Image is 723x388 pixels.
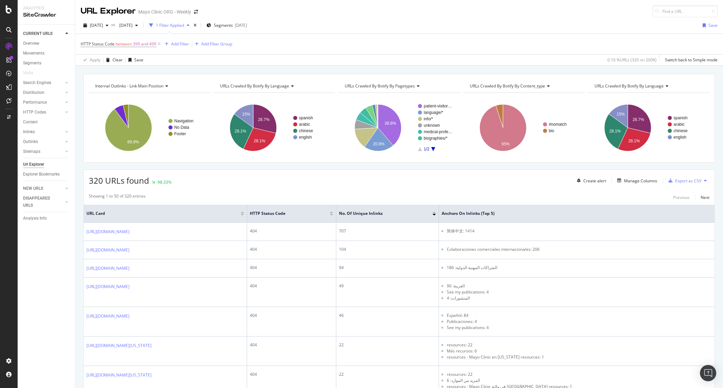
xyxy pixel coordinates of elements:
[86,247,129,253] a: [URL][DOMAIN_NAME]
[156,22,184,28] div: 1 Filter Applied
[86,313,129,320] a: [URL][DOMAIN_NAME]
[126,55,143,65] button: Save
[299,128,313,133] text: chinese
[447,295,712,301] li: المنشورات: 4
[23,128,35,136] div: Inlinks
[23,40,70,47] a: Overview
[424,123,440,128] text: unknown
[468,81,579,91] h4: URLs Crawled By Botify By content_type
[583,178,606,184] div: Create alert
[701,195,709,200] div: Next
[23,215,70,222] a: Analysis Info
[23,128,63,136] a: Inlinks
[424,117,433,121] text: info/*
[134,57,143,63] div: Save
[81,55,100,65] button: Apply
[607,57,657,63] div: 0.16 % URLs ( 320 on 200K )
[81,20,111,31] button: [DATE]
[86,283,129,290] a: [URL][DOMAIN_NAME]
[447,246,712,252] li: Colaboraciones comerciales internacionales: 206
[23,185,43,192] div: NEW URLS
[23,89,44,96] div: Distribution
[447,377,712,384] li: المزيد من الموارد: 6
[23,50,70,57] a: Movements
[111,22,117,27] span: vs
[103,55,123,65] button: Clear
[23,60,70,67] a: Segments
[23,171,70,178] a: Explorer Bookmarks
[214,98,334,157] svg: A chart.
[94,81,204,91] h4: Internal Outlinks - Link Main Position
[701,193,709,201] button: Next
[146,20,192,31] button: 1 Filter Applied
[219,81,329,91] h4: URLs Crawled By Botify By language
[675,178,701,184] div: Export as CSV
[250,210,320,217] span: HTTP Status Code
[204,20,250,31] button: Segments[DATE]
[23,60,41,67] div: Segments
[117,20,141,31] button: [DATE]
[339,265,436,271] div: 94
[116,41,132,47] span: between
[214,22,233,28] span: Segments
[174,125,189,130] text: No Data
[23,99,47,106] div: Performance
[447,283,712,289] li: العربية: 90
[250,342,334,348] div: 404
[23,195,57,209] div: DISAPPEARED URLS
[339,371,436,377] div: 22
[254,139,265,143] text: 28.1%
[117,22,133,28] span: 2025 Aug. 27th
[89,193,146,201] div: Showing 1 to 50 of 320 entries
[447,319,712,325] li: Publicaciones: 4
[424,110,443,115] text: language/*
[373,142,385,146] text: 20.9%
[447,348,712,354] li: Más recursos: 6
[220,83,289,89] span: URLs Crawled By Botify By language
[339,246,436,252] div: 104
[86,342,152,349] a: [URL][DOMAIN_NAME][US_STATE]
[700,20,718,31] button: Save
[574,175,606,186] button: Create alert
[632,117,644,122] text: 28.7%
[23,171,60,178] div: Explorer Bookmarks
[345,83,415,89] span: URLs Crawled By Botify By pagetypes
[192,22,198,29] div: times
[595,83,664,89] span: URLs Crawled By Botify By language
[23,50,44,57] div: Movements
[447,325,712,331] li: See my publications: 4
[299,122,310,127] text: arabic
[174,131,186,136] text: Footer
[339,283,436,289] div: 49
[617,112,625,117] text: 15%
[588,98,708,157] div: A chart.
[662,55,718,65] button: Switch back to Simple mode
[235,129,246,134] text: 28.1%
[501,142,509,146] text: 95%
[86,228,129,235] a: [URL][DOMAIN_NAME]
[23,69,40,77] a: Visits
[23,119,38,126] div: Content
[424,136,447,141] text: biographies/*
[23,161,44,168] div: Url Explorer
[81,41,115,47] span: HTTP Status Code
[23,69,33,77] div: Visits
[81,5,136,17] div: URL Explorer
[424,104,452,108] text: patient-visitor…
[90,22,103,28] span: 2025 Sep. 17th
[339,228,436,234] div: 707
[665,57,718,63] div: Switch back to Simple mode
[250,265,334,271] div: 404
[23,185,63,192] a: NEW URLS
[23,109,46,116] div: HTTP Codes
[299,116,313,120] text: spanish
[447,312,712,319] li: Español: 84
[424,147,430,151] text: 1/2
[463,98,584,157] div: A chart.
[674,116,687,120] text: spanish
[424,129,453,134] text: medical-profe…
[174,119,194,123] text: Navigation
[156,179,172,185] div: -98.33%
[343,81,454,91] h4: URLs Crawled By Botify By pagetypes
[470,83,545,89] span: URLs Crawled By Botify By content_type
